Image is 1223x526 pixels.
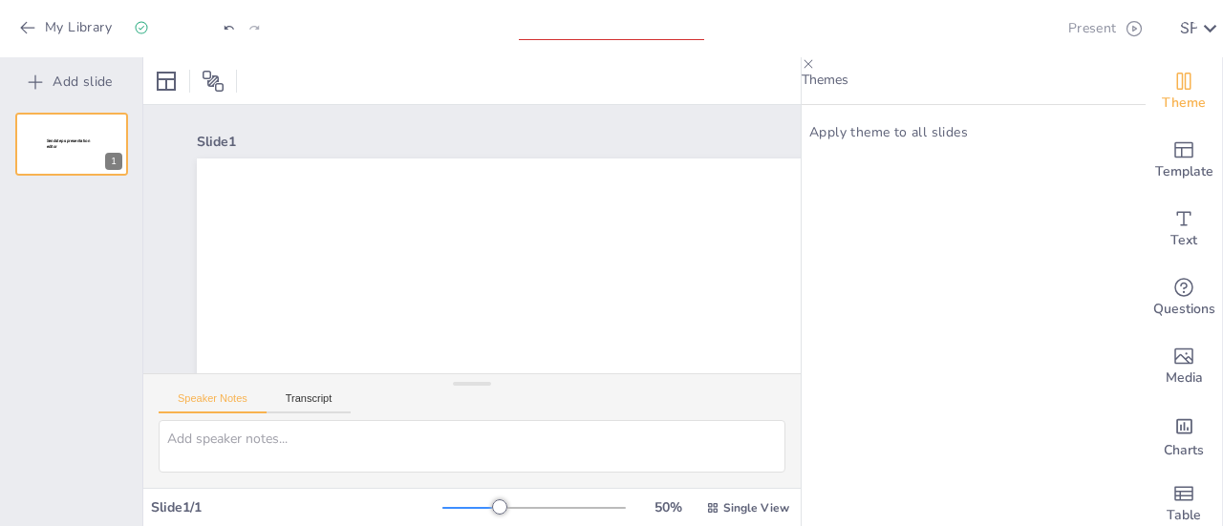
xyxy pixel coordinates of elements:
div: Change the overall theme [1146,57,1222,126]
button: Transcript [267,392,352,413]
button: Present [1061,10,1148,48]
span: Single View [723,500,789,515]
div: Get real-time input from your audience [1146,263,1222,332]
span: Sendsteps presentation editor [447,369,796,454]
div: Saved [134,19,193,37]
p: Themes [802,71,1146,89]
div: s p [1180,21,1197,36]
div: Layout [151,66,182,96]
span: Theme [1162,93,1206,114]
div: Slide 1 / 1 [151,498,442,516]
span: Template [1155,161,1213,182]
button: Export to PowerPoint [1021,10,1057,48]
div: Slide 1 [197,133,898,151]
span: Text [1170,230,1197,251]
button: Add slide [10,67,133,97]
span: Sendsteps presentation editor [47,138,90,149]
div: Add images, graphics, shapes or video [1146,332,1222,401]
span: Table [1167,505,1201,526]
button: My Library [14,12,119,43]
span: Media [1166,368,1203,389]
div: 1 [15,113,128,176]
span: Questions [1153,299,1215,320]
div: Add ready made slides [1146,126,1222,195]
span: Charts [1164,440,1204,461]
div: Add text boxes [1146,195,1222,263]
span: Position [202,70,225,93]
button: s p [1180,10,1197,48]
button: Apply theme to all slides [802,120,976,145]
div: 1 [105,153,122,170]
div: 50 % [645,498,691,516]
div: Add charts and graphs [1146,401,1222,470]
button: Speaker Notes [159,392,267,413]
input: Insert title [519,12,683,40]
